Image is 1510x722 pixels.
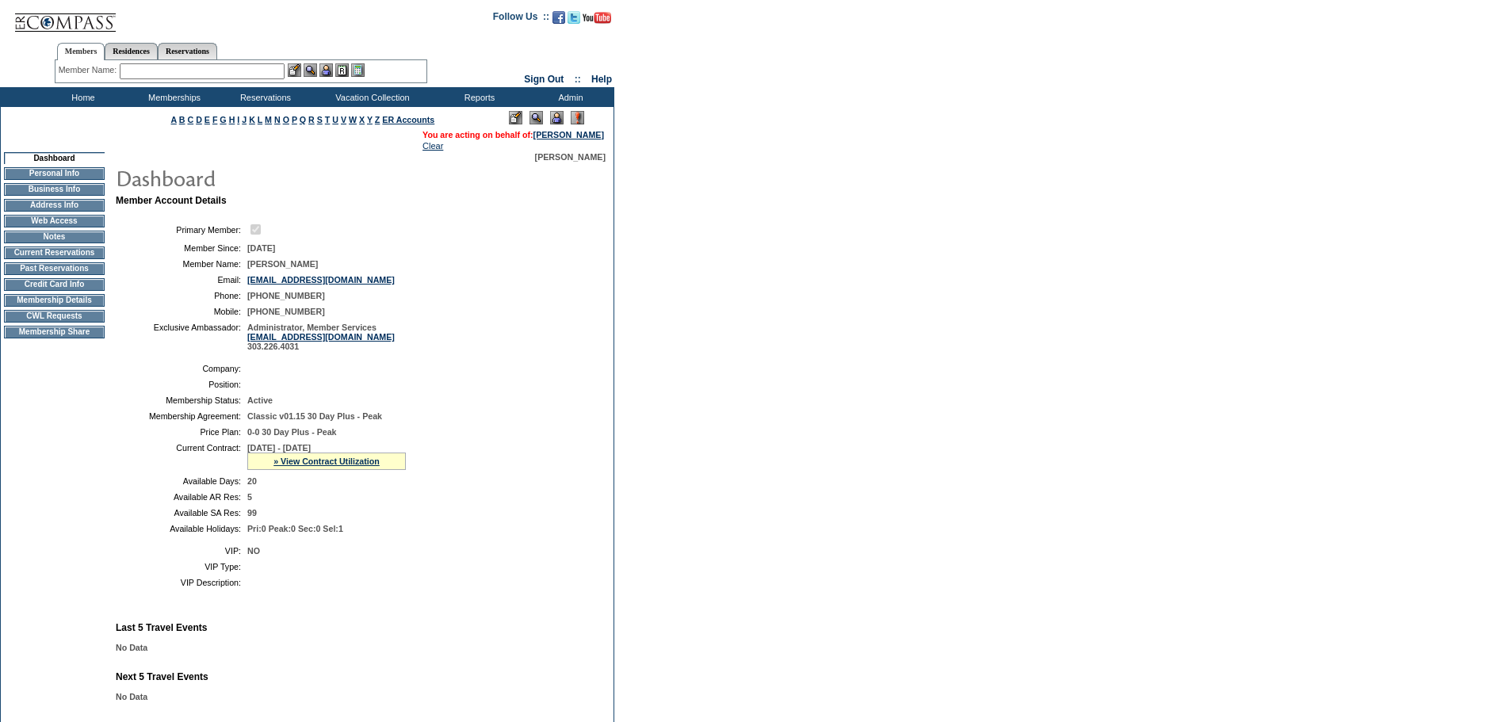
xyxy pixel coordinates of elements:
a: Sign Out [524,74,564,85]
td: Reservations [218,87,309,107]
td: Current Contract: [122,443,241,470]
a: L [258,115,262,124]
td: Vacation Collection [309,87,432,107]
span: 5 [247,492,252,502]
a: [EMAIL_ADDRESS][DOMAIN_NAME] [247,332,395,342]
a: ER Accounts [382,115,434,124]
td: Mobile: [122,307,241,316]
td: Current Reservations [4,246,105,259]
span: :: [575,74,581,85]
a: D [196,115,202,124]
span: [PHONE_NUMBER] [247,291,325,300]
td: Dashboard [4,152,105,164]
a: C [187,115,193,124]
a: F [212,115,218,124]
td: Membership Agreement: [122,411,241,421]
a: H [229,115,235,124]
a: Help [591,74,612,85]
td: Past Reservations [4,262,105,275]
td: CWL Requests [4,310,105,323]
a: T [325,115,331,124]
td: Business Info [4,183,105,196]
span: [PERSON_NAME] [247,259,318,269]
td: Price Plan: [122,427,241,437]
a: N [274,115,281,124]
td: Exclusive Ambassador: [122,323,241,351]
span: 20 [247,476,257,486]
a: S [317,115,323,124]
a: Clear [422,141,443,151]
td: Admin [523,87,614,107]
img: Impersonate [319,63,333,77]
td: Memberships [127,87,218,107]
span: You are acting on behalf of: [422,130,604,139]
td: Membership Share [4,326,105,338]
a: Become our fan on Facebook [552,16,565,25]
img: pgTtlDashboard.gif [115,162,432,193]
td: Email: [122,275,241,285]
a: O [283,115,289,124]
span: [PHONE_NUMBER] [247,307,325,316]
a: Members [57,43,105,60]
a: K [249,115,255,124]
a: R [308,115,315,124]
span: [DATE] [247,243,275,253]
a: A [171,115,177,124]
a: X [359,115,365,124]
td: Member Since: [122,243,241,253]
img: Become our fan on Facebook [552,11,565,24]
a: B [179,115,185,124]
a: G [220,115,226,124]
img: Reservations [335,63,349,77]
img: b_edit.gif [288,63,301,77]
span: Administrator, Member Services 303.226.4031 [247,323,395,351]
a: P [292,115,297,124]
a: Q [300,115,306,124]
td: Web Access [4,215,105,227]
span: Pri:0 Peak:0 Sec:0 Sel:1 [247,524,343,533]
img: b_calculator.gif [351,63,365,77]
td: Member Name: [122,259,241,269]
span: 99 [247,508,257,518]
td: Membership Status: [122,395,241,405]
b: Next 5 Travel Events [116,671,208,682]
span: Active [247,395,273,405]
img: Impersonate [550,111,564,124]
td: Primary Member: [122,222,241,237]
a: I [237,115,239,124]
div: No Data [116,643,604,652]
td: Notes [4,231,105,243]
span: [PERSON_NAME] [535,152,606,162]
b: Last 5 Travel Events [116,622,207,633]
span: 0-0 30 Day Plus - Peak [247,427,337,437]
div: Member Name: [59,63,120,77]
a: U [332,115,338,124]
a: Reservations [158,43,217,59]
img: View [304,63,317,77]
a: Y [367,115,373,124]
img: Log Concern/Member Elevation [571,111,584,124]
span: [DATE] - [DATE] [247,443,311,453]
td: Company: [122,364,241,373]
span: NO [247,546,260,556]
img: Follow us on Twitter [568,11,580,24]
td: Available SA Res: [122,508,241,518]
div: No Data [116,692,604,701]
td: VIP: [122,546,241,556]
a: [PERSON_NAME] [533,130,604,139]
a: E [205,115,210,124]
td: VIP Type: [122,562,241,571]
td: Membership Details [4,294,105,307]
td: Position: [122,380,241,389]
a: V [341,115,346,124]
img: Subscribe to our YouTube Channel [583,12,611,24]
td: Follow Us :: [493,10,549,29]
img: Edit Mode [509,111,522,124]
td: Credit Card Info [4,278,105,291]
a: Residences [105,43,158,59]
b: Member Account Details [116,195,227,206]
a: W [349,115,357,124]
a: J [242,115,247,124]
td: VIP Description: [122,578,241,587]
td: Personal Info [4,167,105,180]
